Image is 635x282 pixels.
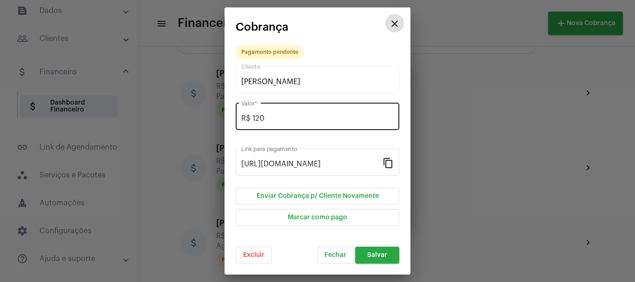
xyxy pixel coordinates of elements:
div: Pagamento pendente [241,49,298,55]
button: Salvar [355,247,399,263]
span: Excluir [243,252,265,258]
mat-icon: close [389,18,400,29]
input: Pesquisar cliente [241,78,394,86]
button: Excluir [236,247,272,263]
button: Marcar como pago [236,209,399,226]
mat-icon: content_copy [383,157,394,168]
span: Cobrança [236,21,288,33]
button: Fechar [317,247,354,263]
input: Link [241,160,383,168]
span: Salvar [367,252,387,258]
span: Fechar [324,252,346,258]
span: Enviar Cobrança p/ Cliente Novamente [257,193,379,199]
button: Enviar Cobrança p/ Cliente Novamente [236,188,399,204]
span: Marcar como pago [288,214,347,221]
input: Valor [241,114,394,123]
